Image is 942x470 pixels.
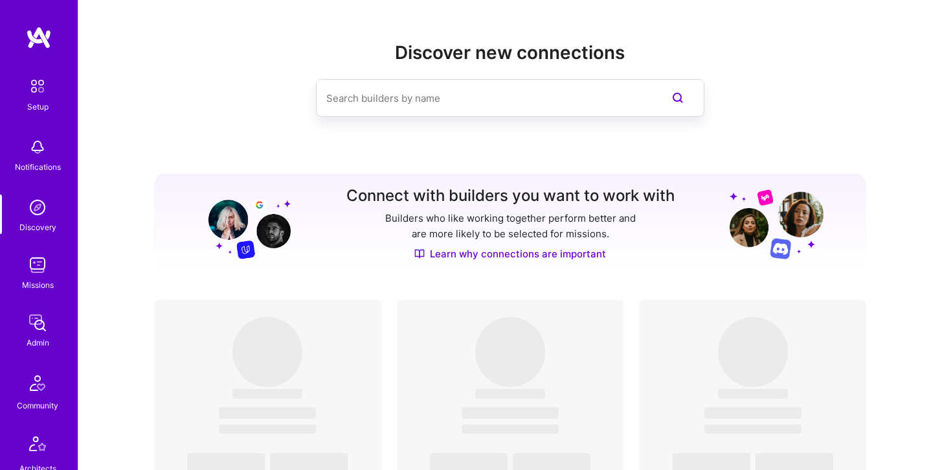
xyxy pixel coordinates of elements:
img: admin teamwork [25,310,50,336]
span: ‌ [219,425,316,434]
div: Community [17,399,58,412]
img: bell [25,134,50,160]
span: ‌ [462,425,559,434]
span: ‌ [718,389,788,399]
div: Notifications [15,160,61,174]
input: Search builders by name [326,82,642,115]
i: icon SearchPurple [670,90,686,106]
span: ‌ [704,407,802,419]
span: ‌ [219,407,316,419]
span: ‌ [475,389,545,399]
div: Discovery [19,220,56,234]
img: Grow your network [197,188,291,259]
div: Setup [27,100,49,113]
img: setup [24,73,51,100]
span: ‌ [475,317,545,387]
span: ‌ [462,407,559,419]
span: ‌ [232,317,302,387]
img: Community [22,368,53,399]
img: teamwork [25,252,50,278]
div: Missions [22,278,54,292]
img: Grow your network [730,189,824,259]
h3: Connect with builders you want to work with [346,187,675,206]
span: ‌ [704,425,802,434]
a: Learn why connections are important [414,247,606,261]
p: Builders who like working together perform better and are more likely to be selected for missions. [383,211,638,242]
span: ‌ [718,317,788,387]
h2: Discover new connections [154,42,866,64]
img: discovery [25,194,50,220]
img: logo [26,26,52,49]
span: ‌ [232,389,302,399]
div: Admin [27,336,49,349]
img: Architects [22,430,53,462]
img: Discover [414,248,425,259]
